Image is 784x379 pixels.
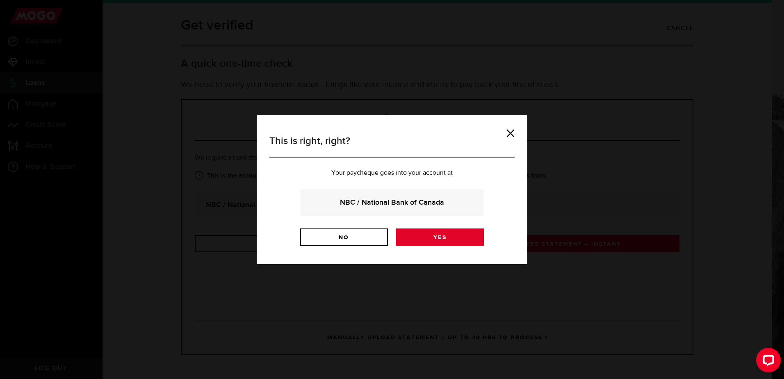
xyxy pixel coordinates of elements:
[300,228,388,246] a: No
[269,134,515,158] h3: This is right, right?
[396,228,484,246] a: Yes
[269,170,515,176] p: Your paycheque goes into your account at
[311,197,473,208] strong: NBC / National Bank of Canada
[750,345,784,379] iframe: LiveChat chat widget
